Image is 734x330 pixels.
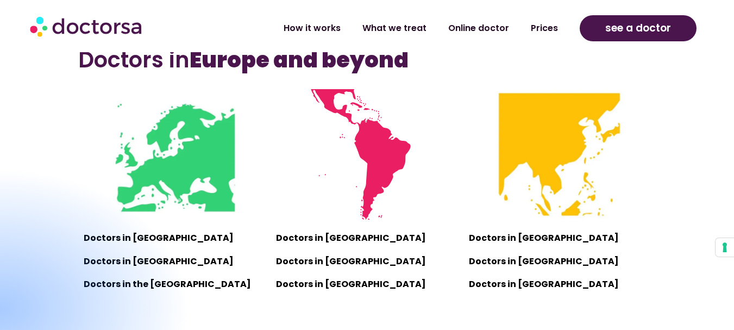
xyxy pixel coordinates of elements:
p: Doctors in [GEOGRAPHIC_DATA] [469,231,650,246]
img: Mini map of the countries where Doctorsa is available - Latin America [302,89,432,220]
img: Mini map of the countries where Doctorsa is available - Europe, UK and Turkey [109,89,240,220]
span: see a doctor [605,20,671,37]
b: Europe and beyond [190,45,409,75]
nav: Menu [196,16,569,41]
a: How it works [273,16,352,41]
a: Online doctor [437,16,520,41]
button: Your consent preferences for tracking technologies [716,238,734,257]
a: see a doctor [580,15,697,41]
p: Doctors in [GEOGRAPHIC_DATA] [276,254,457,269]
p: Doctors in [GEOGRAPHIC_DATA] [469,277,650,292]
h3: Doctors in [78,47,656,73]
p: Doctors in [GEOGRAPHIC_DATA] [469,254,650,269]
a: What we treat [352,16,437,41]
a: Prices [520,16,569,41]
img: Mini map of the countries where Doctorsa is available - Southeast Asia [494,89,625,220]
p: Doctors in [GEOGRAPHIC_DATA] [276,231,457,246]
p: Doctors in [GEOGRAPHIC_DATA] [276,277,457,292]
